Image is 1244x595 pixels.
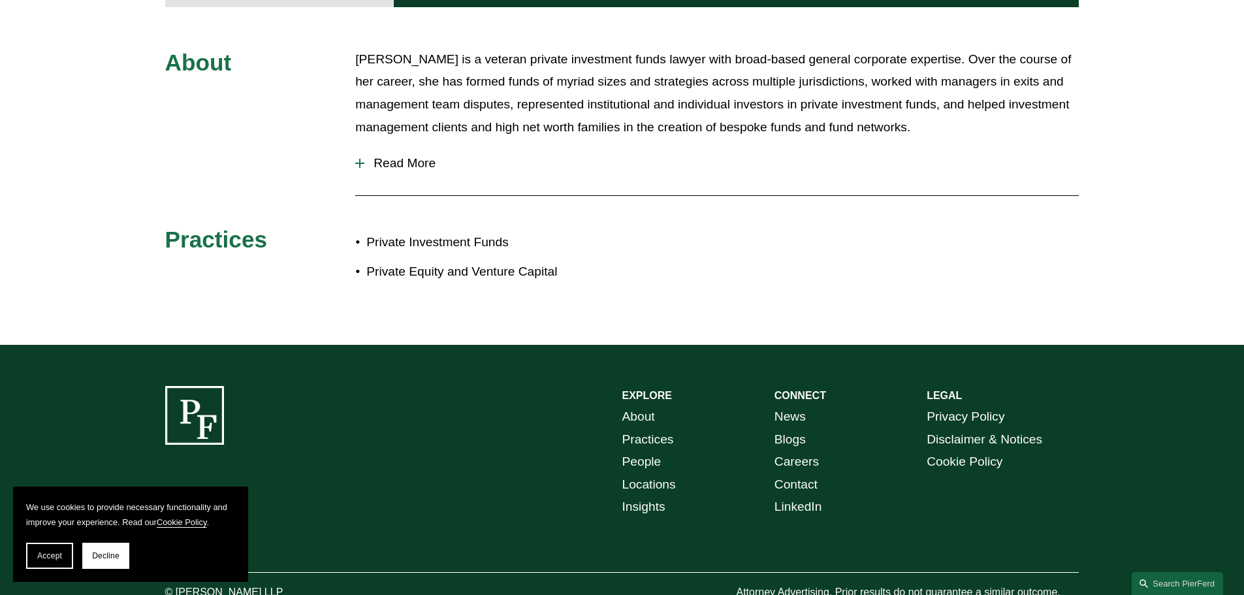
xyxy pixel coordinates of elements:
[355,48,1079,138] p: [PERSON_NAME] is a veteran private investment funds lawyer with broad-based general corporate exp...
[622,428,674,451] a: Practices
[165,50,232,75] span: About
[366,231,622,254] p: Private Investment Funds
[774,406,806,428] a: News
[774,451,819,474] a: Careers
[622,496,665,519] a: Insights
[26,543,73,569] button: Accept
[364,156,1079,170] span: Read More
[927,390,962,401] strong: LEGAL
[157,517,207,527] a: Cookie Policy
[82,543,129,569] button: Decline
[622,474,676,496] a: Locations
[13,487,248,582] section: Cookie banner
[774,428,806,451] a: Blogs
[927,406,1004,428] a: Privacy Policy
[1132,572,1223,595] a: Search this site
[622,390,672,401] strong: EXPLORE
[622,406,655,428] a: About
[165,227,268,252] span: Practices
[37,551,62,560] span: Accept
[366,261,622,283] p: Private Equity and Venture Capital
[927,428,1042,451] a: Disclaimer & Notices
[774,496,822,519] a: LinkedIn
[355,146,1079,180] button: Read More
[774,474,818,496] a: Contact
[26,500,235,530] p: We use cookies to provide necessary functionality and improve your experience. Read our .
[622,451,662,474] a: People
[92,551,120,560] span: Decline
[927,451,1002,474] a: Cookie Policy
[774,390,826,401] strong: CONNECT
